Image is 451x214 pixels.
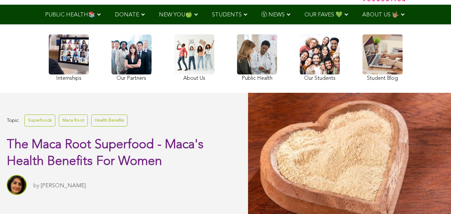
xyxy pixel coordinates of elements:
span: Ⓥ NEWS [261,12,285,18]
img: Sitara Darvish [7,175,27,195]
div: Navigation Menu [35,5,416,24]
a: Maca Root [59,115,88,126]
span: Topic: [7,116,19,125]
span: DONATE [115,12,139,18]
span: ABOUT US 🤟🏽 [362,12,399,18]
a: [PERSON_NAME] [41,183,86,189]
span: OUR FAVES 💚 [304,12,343,18]
iframe: Chat Widget [418,182,451,214]
span: STUDENTS [212,12,242,18]
span: PUBLIC HEALTH📚 [45,12,95,18]
a: Health Benefits [91,115,128,126]
span: The Maca Root Superfood - Maca's Health Benefits For Women [7,139,204,168]
span: NEW YOU🍏 [159,12,192,18]
span: by [33,183,39,189]
a: Superfoods [24,115,55,126]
